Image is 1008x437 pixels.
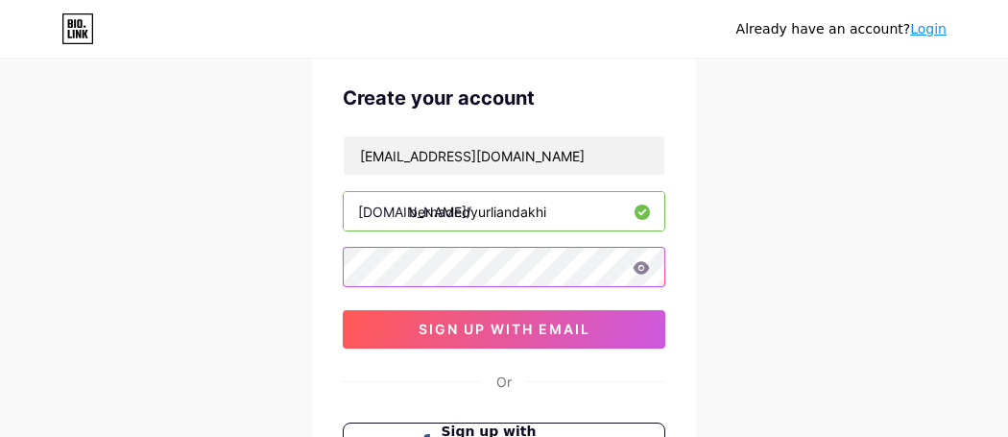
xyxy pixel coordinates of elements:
[736,19,947,39] div: Already have an account?
[419,321,590,337] span: sign up with email
[358,202,471,222] div: [DOMAIN_NAME]/
[910,21,947,36] a: Login
[496,372,512,392] div: Or
[344,136,664,175] input: Email
[344,192,664,231] input: username
[343,84,665,112] div: Create your account
[343,310,665,349] button: sign up with email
